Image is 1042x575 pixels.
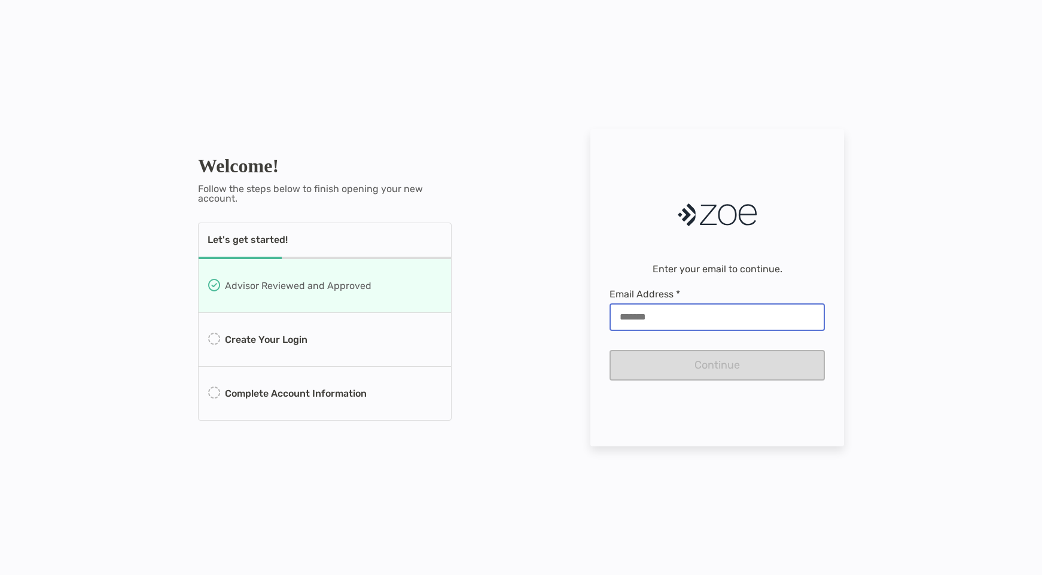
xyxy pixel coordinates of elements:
[225,278,371,293] p: Advisor Reviewed and Approved
[653,264,782,274] p: Enter your email to continue.
[611,312,824,322] input: Email Address *
[225,386,367,401] p: Complete Account Information
[610,288,825,300] span: Email Address *
[208,235,288,245] p: Let's get started!
[198,155,452,177] h1: Welcome!
[225,332,307,347] p: Create Your Login
[198,184,452,203] p: Follow the steps below to finish opening your new account.
[678,195,757,235] img: Company Logo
